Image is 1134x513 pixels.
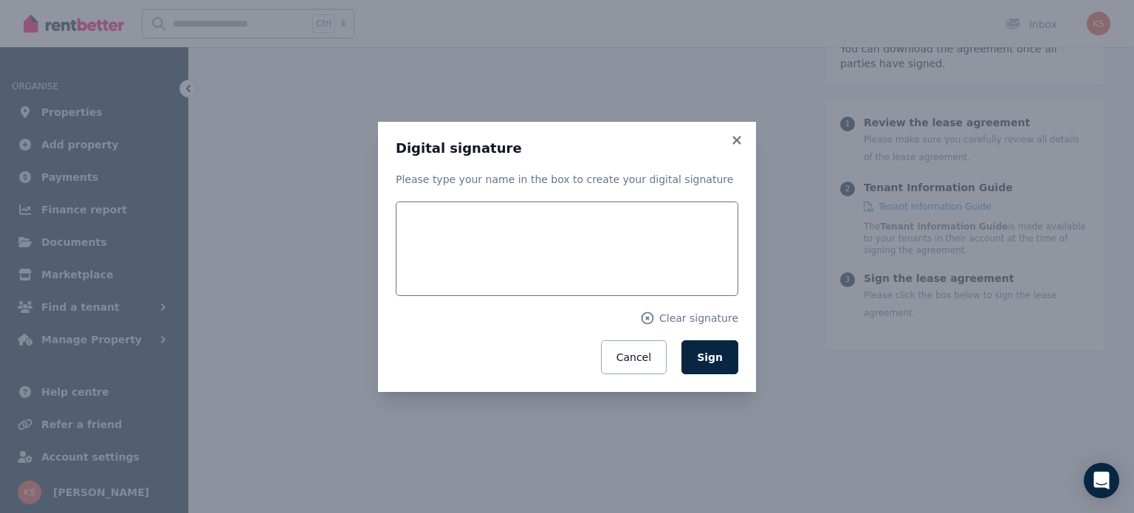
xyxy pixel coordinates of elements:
span: Clear signature [659,311,738,326]
span: Sign [697,351,723,363]
button: Cancel [601,340,667,374]
button: Sign [681,340,738,374]
p: Please type your name in the box to create your digital signature [396,172,738,187]
h3: Digital signature [396,140,738,157]
div: Open Intercom Messenger [1084,463,1119,498]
